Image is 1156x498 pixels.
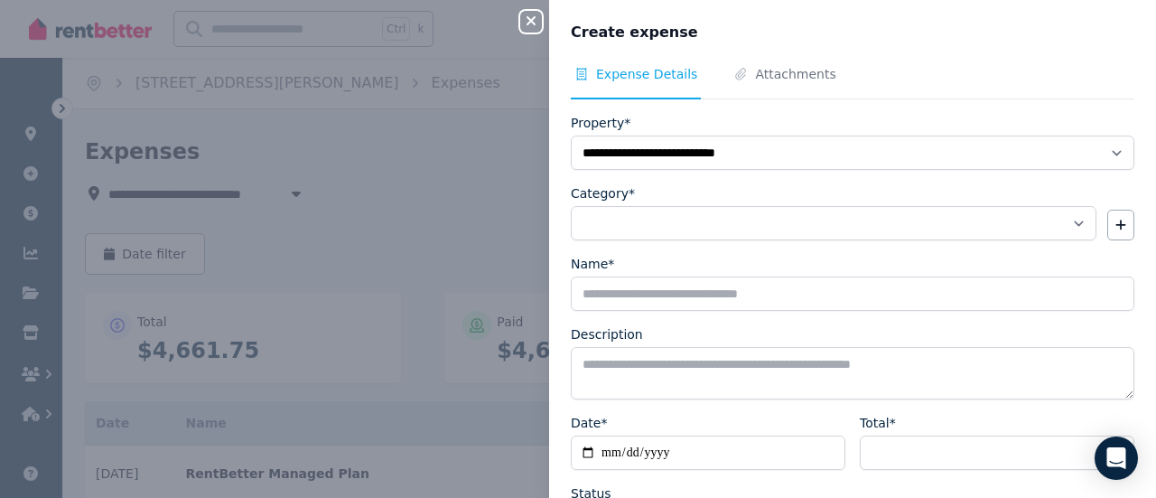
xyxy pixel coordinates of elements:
div: Open Intercom Messenger [1095,437,1138,480]
label: Total* [860,414,896,432]
span: Create expense [571,22,698,43]
label: Description [571,325,643,343]
label: Name* [571,255,614,273]
span: Expense Details [596,65,697,83]
span: Attachments [755,65,835,83]
label: Category* [571,184,635,202]
label: Date* [571,414,607,432]
label: Property* [571,114,630,132]
nav: Tabs [571,65,1134,99]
